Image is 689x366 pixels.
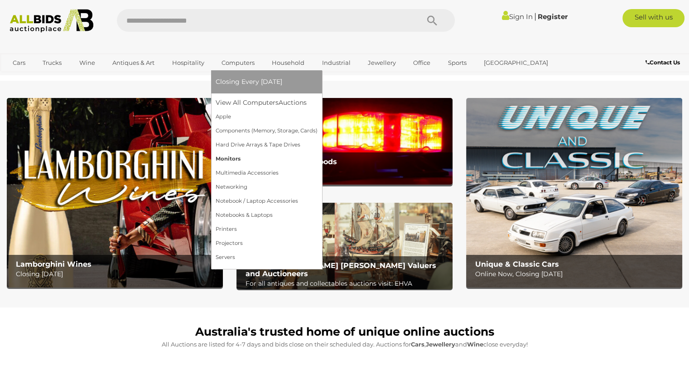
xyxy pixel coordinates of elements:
b: Lamborghini Wines [16,260,92,268]
p: All Auctions are listed for 4-7 days and bids close on their scheduled day. Auctions for , and cl... [11,339,678,350]
a: Household [266,55,310,70]
img: EHVA | Evans Hastings Valuers and Auctioneers [236,203,453,289]
img: Allbids.com.au [5,9,98,33]
strong: Cars [411,341,424,348]
a: EHVA | Evans Hastings Valuers and Auctioneers EHVA | [PERSON_NAME] [PERSON_NAME] Valuers and Auct... [236,203,453,289]
a: Police Recovered Goods Police Recovered Goods Closing [DATE] [236,98,453,185]
p: For all antiques and collectables auctions visit: EHVA [246,278,448,289]
a: Antiques & Art [106,55,160,70]
a: Wine [73,55,101,70]
a: Unique & Classic Cars Unique & Classic Cars Online Now, Closing [DATE] [466,98,682,288]
img: Police Recovered Goods [236,98,453,185]
a: Sports [442,55,472,70]
a: Sell with us [622,9,684,27]
a: [GEOGRAPHIC_DATA] [478,55,554,70]
a: Computers [216,55,260,70]
strong: Wine [467,341,483,348]
img: Lamborghini Wines [7,98,223,288]
a: Hospitality [166,55,210,70]
a: Register [537,12,567,21]
span: | [534,11,536,21]
a: Contact Us [646,58,682,68]
a: Cars [7,55,31,70]
p: Closing [DATE] [16,268,218,280]
a: Office [407,55,436,70]
a: Sign In [501,12,532,21]
button: Search [410,9,455,32]
b: Contact Us [646,59,680,66]
img: Unique & Classic Cars [466,98,682,288]
a: Lamborghini Wines Lamborghini Wines Closing [DATE] [7,98,223,288]
a: Industrial [316,55,357,70]
p: Online Now, Closing [DATE] [475,268,678,280]
h1: Australia's trusted home of unique online auctions [11,326,678,338]
b: Unique & Classic Cars [475,260,559,268]
a: Trucks [37,55,67,70]
a: Jewellery [362,55,402,70]
p: Closing [DATE] [246,166,448,177]
strong: Jewellery [426,341,455,348]
b: EHVA | [PERSON_NAME] [PERSON_NAME] Valuers and Auctioneers [246,261,436,278]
